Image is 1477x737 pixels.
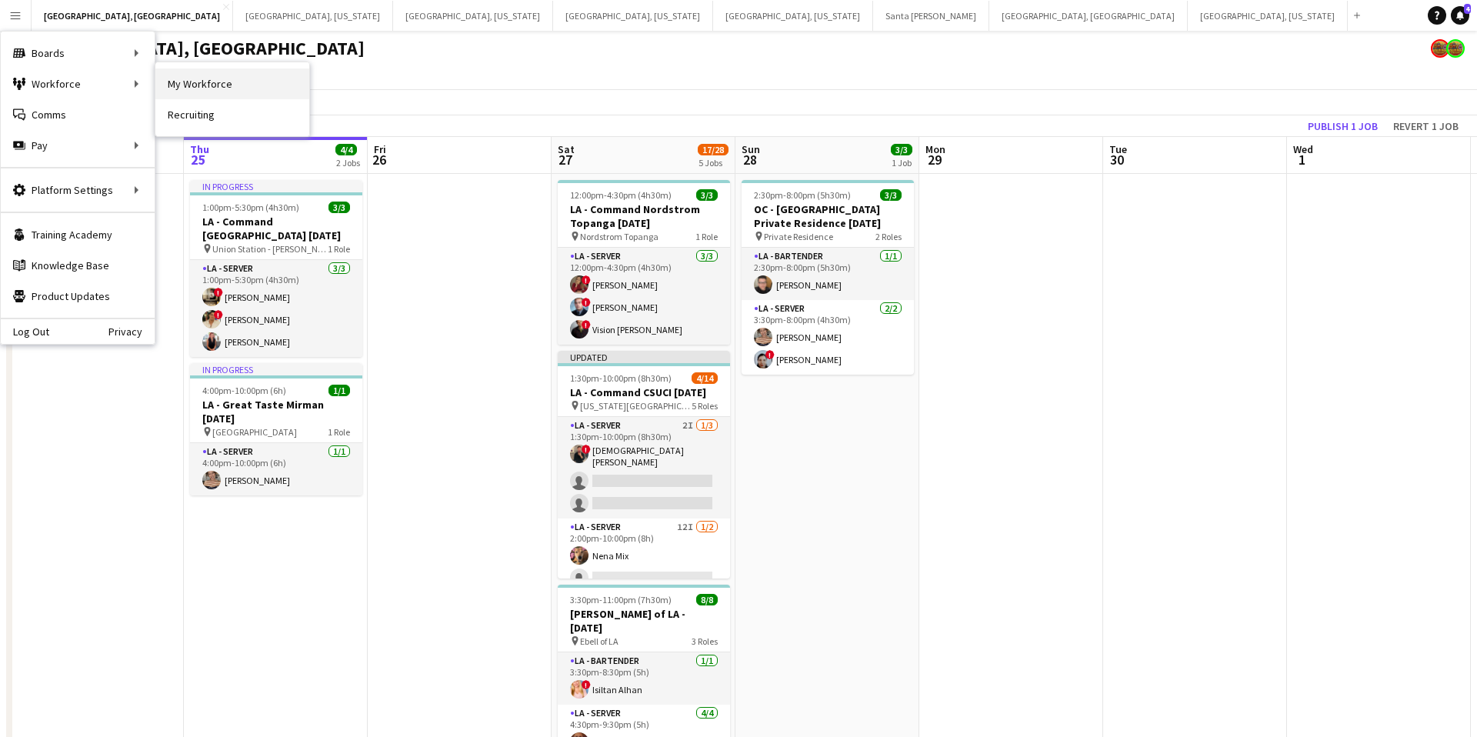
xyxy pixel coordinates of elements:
[32,1,233,31] button: [GEOGRAPHIC_DATA], [GEOGRAPHIC_DATA]
[582,275,591,285] span: !
[374,142,386,156] span: Fri
[155,68,309,99] a: My Workforce
[1,68,155,99] div: Workforce
[580,231,658,242] span: Nordstrom Topanga
[989,1,1188,31] button: [GEOGRAPHIC_DATA], [GEOGRAPHIC_DATA]
[155,99,309,130] a: Recruiting
[372,151,386,168] span: 26
[1107,151,1127,168] span: 30
[1431,39,1449,58] app-user-avatar: Rollin Hero
[923,151,945,168] span: 29
[393,1,553,31] button: [GEOGRAPHIC_DATA], [US_STATE]
[328,243,350,255] span: 1 Role
[742,142,760,156] span: Sun
[1,130,155,161] div: Pay
[190,180,362,357] app-job-card: In progress1:00pm-5:30pm (4h30m)3/3LA - Command [GEOGRAPHIC_DATA] [DATE] Union Station - [PERSON_...
[582,298,591,307] span: !
[1446,39,1465,58] app-user-avatar: Rollin Hero
[558,385,730,399] h3: LA - Command CSUCI [DATE]
[570,372,672,384] span: 1:30pm-10:00pm (8h30m)
[558,351,730,363] div: Updated
[1464,4,1471,14] span: 4
[12,37,365,60] h1: [GEOGRAPHIC_DATA], [GEOGRAPHIC_DATA]
[1,175,155,205] div: Platform Settings
[190,260,362,357] app-card-role: LA - Server3/31:00pm-5:30pm (4h30m)![PERSON_NAME]![PERSON_NAME][PERSON_NAME]
[1,281,155,312] a: Product Updates
[580,635,618,647] span: Ebell of LA
[713,1,873,31] button: [GEOGRAPHIC_DATA], [US_STATE]
[742,300,914,375] app-card-role: LA - Server2/23:30pm-8:00pm (4h30m)[PERSON_NAME]![PERSON_NAME]
[1188,1,1348,31] button: [GEOGRAPHIC_DATA], [US_STATE]
[1293,142,1313,156] span: Wed
[580,400,692,412] span: [US_STATE][GEOGRAPHIC_DATA]
[1,38,155,68] div: Boards
[1302,116,1384,136] button: Publish 1 job
[696,594,718,605] span: 8/8
[558,202,730,230] h3: LA - Command Nordstrom Topanga [DATE]
[233,1,393,31] button: [GEOGRAPHIC_DATA], [US_STATE]
[328,426,350,438] span: 1 Role
[214,310,223,319] span: !
[212,243,328,255] span: Union Station - [PERSON_NAME]
[212,426,297,438] span: [GEOGRAPHIC_DATA]
[1,99,155,130] a: Comms
[558,519,730,593] app-card-role: LA - Server12I1/22:00pm-10:00pm (8h)Nena Mix
[1109,142,1127,156] span: Tue
[695,231,718,242] span: 1 Role
[582,320,591,329] span: !
[553,1,713,31] button: [GEOGRAPHIC_DATA], [US_STATE]
[555,151,575,168] span: 27
[188,151,209,168] span: 25
[582,445,591,454] span: !
[1387,116,1465,136] button: Revert 1 job
[1,219,155,250] a: Training Academy
[190,398,362,425] h3: LA - Great Taste Mirman [DATE]
[764,231,833,242] span: Private Residence
[692,635,718,647] span: 3 Roles
[696,189,718,201] span: 3/3
[558,248,730,345] app-card-role: LA - Server3/312:00pm-4:30pm (4h30m)![PERSON_NAME]![PERSON_NAME]!Vision [PERSON_NAME]
[742,180,914,375] app-job-card: 2:30pm-8:00pm (5h30m)3/3OC - [GEOGRAPHIC_DATA] Private Residence [DATE] Private Residence2 RolesL...
[558,607,730,635] h3: [PERSON_NAME] of LA - [DATE]
[742,202,914,230] h3: OC - [GEOGRAPHIC_DATA] Private Residence [DATE]
[880,189,902,201] span: 3/3
[570,594,672,605] span: 3:30pm-11:00pm (7h30m)
[692,372,718,384] span: 4/14
[891,144,912,155] span: 3/3
[558,142,575,156] span: Sat
[214,288,223,297] span: !
[335,144,357,155] span: 4/4
[1,325,49,338] a: Log Out
[108,325,155,338] a: Privacy
[190,443,362,495] app-card-role: LA - Server1/14:00pm-10:00pm (6h)[PERSON_NAME]
[202,202,299,213] span: 1:00pm-5:30pm (4h30m)
[558,180,730,345] app-job-card: 12:00pm-4:30pm (4h30m)3/3LA - Command Nordstrom Topanga [DATE] Nordstrom Topanga1 RoleLA - Server...
[558,351,730,579] app-job-card: Updated1:30pm-10:00pm (8h30m)4/14LA - Command CSUCI [DATE] [US_STATE][GEOGRAPHIC_DATA]5 RolesLA -...
[1451,6,1469,25] a: 4
[765,350,775,359] span: !
[328,385,350,396] span: 1/1
[190,215,362,242] h3: LA - Command [GEOGRAPHIC_DATA] [DATE]
[582,680,591,689] span: !
[925,142,945,156] span: Mon
[1,250,155,281] a: Knowledge Base
[328,202,350,213] span: 3/3
[873,1,989,31] button: Santa [PERSON_NAME]
[742,248,914,300] app-card-role: LA - Bartender1/12:30pm-8:00pm (5h30m)[PERSON_NAME]
[739,151,760,168] span: 28
[875,231,902,242] span: 2 Roles
[698,144,728,155] span: 17/28
[558,652,730,705] app-card-role: LA - Bartender1/13:30pm-8:30pm (5h)!Isiltan Alhan
[190,180,362,192] div: In progress
[202,385,286,396] span: 4:00pm-10:00pm (6h)
[754,189,851,201] span: 2:30pm-8:00pm (5h30m)
[190,363,362,495] app-job-card: In progress4:00pm-10:00pm (6h)1/1LA - Great Taste Mirman [DATE] [GEOGRAPHIC_DATA]1 RoleLA - Serve...
[570,189,672,201] span: 12:00pm-4:30pm (4h30m)
[698,157,728,168] div: 5 Jobs
[190,142,209,156] span: Thu
[336,157,360,168] div: 2 Jobs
